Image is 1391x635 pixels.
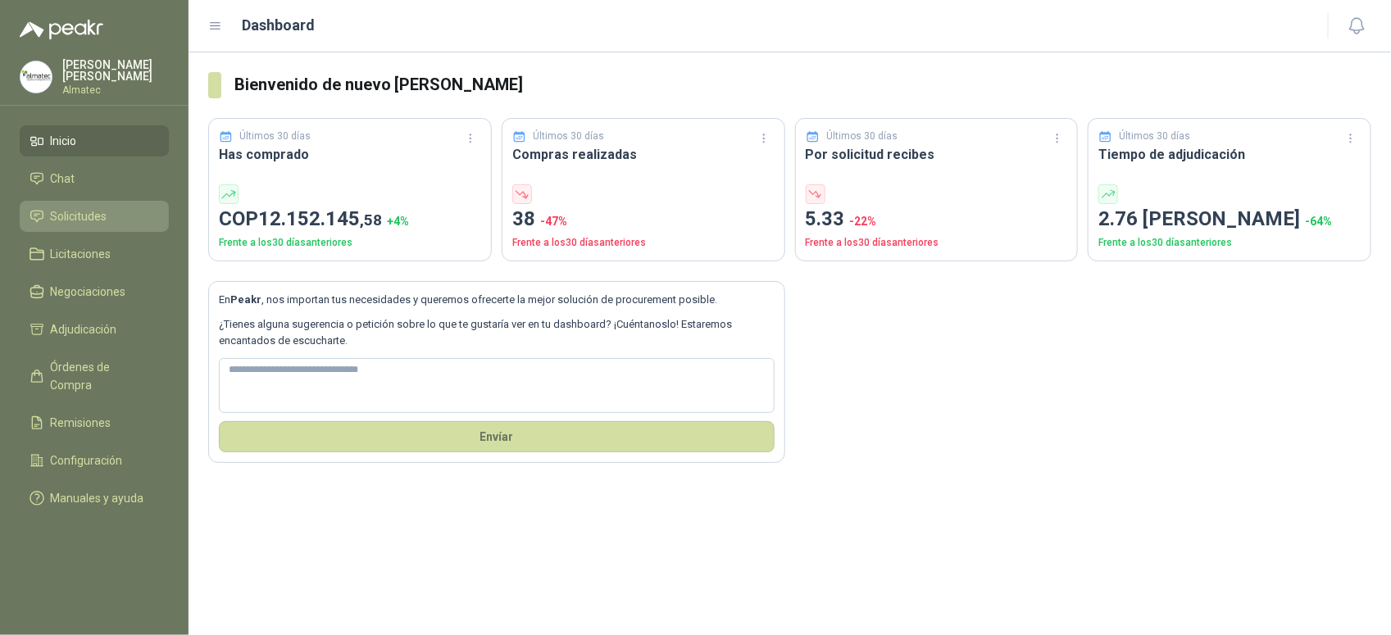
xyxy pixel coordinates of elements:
a: Solicitudes [20,201,169,232]
img: Logo peakr [20,20,103,39]
p: Últimos 30 días [826,129,898,144]
span: + 4 % [387,215,409,228]
a: Órdenes de Compra [20,352,169,401]
p: Últimos 30 días [240,129,311,144]
img: Company Logo [20,61,52,93]
p: Frente a los 30 días anteriores [512,235,775,251]
p: 2.76 [PERSON_NAME] [1098,204,1361,235]
p: Frente a los 30 días anteriores [806,235,1068,251]
span: Órdenes de Compra [51,358,153,394]
p: Frente a los 30 días anteriores [219,235,481,251]
p: [PERSON_NAME] [PERSON_NAME] [62,59,169,82]
h3: Por solicitud recibes [806,144,1068,165]
span: Licitaciones [51,245,111,263]
span: Chat [51,170,75,188]
h3: Tiempo de adjudicación [1098,144,1361,165]
a: Licitaciones [20,238,169,270]
span: Solicitudes [51,207,107,225]
a: Inicio [20,125,169,156]
b: Peakr [230,293,261,306]
a: Manuales y ayuda [20,483,169,514]
span: -47 % [540,215,567,228]
p: 38 [512,204,775,235]
h3: Compras realizadas [512,144,775,165]
span: -64 % [1305,215,1332,228]
a: Remisiones [20,407,169,438]
a: Chat [20,163,169,194]
span: 12.152.145 [258,207,382,230]
span: ,58 [360,211,382,229]
span: Adjudicación [51,320,117,338]
h3: Has comprado [219,144,481,165]
span: Remisiones [51,414,111,432]
h1: Dashboard [243,14,316,37]
p: Últimos 30 días [533,129,604,144]
p: Frente a los 30 días anteriores [1098,235,1361,251]
a: Adjudicación [20,314,169,345]
button: Envíar [219,421,775,452]
span: Configuración [51,451,123,469]
span: Manuales y ayuda [51,489,144,507]
p: Almatec [62,85,169,95]
span: Negociaciones [51,283,126,301]
p: Últimos 30 días [1120,129,1191,144]
h3: Bienvenido de nuevo [PERSON_NAME] [234,72,1371,98]
p: En , nos importan tus necesidades y queremos ofrecerte la mejor solución de procurement posible. [219,292,775,308]
a: Configuración [20,445,169,476]
p: COP [219,204,481,235]
span: Inicio [51,132,77,150]
span: -22 % [850,215,877,228]
p: ¿Tienes alguna sugerencia o petición sobre lo que te gustaría ver en tu dashboard? ¡Cuéntanoslo! ... [219,316,775,350]
a: Negociaciones [20,276,169,307]
p: 5.33 [806,204,1068,235]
